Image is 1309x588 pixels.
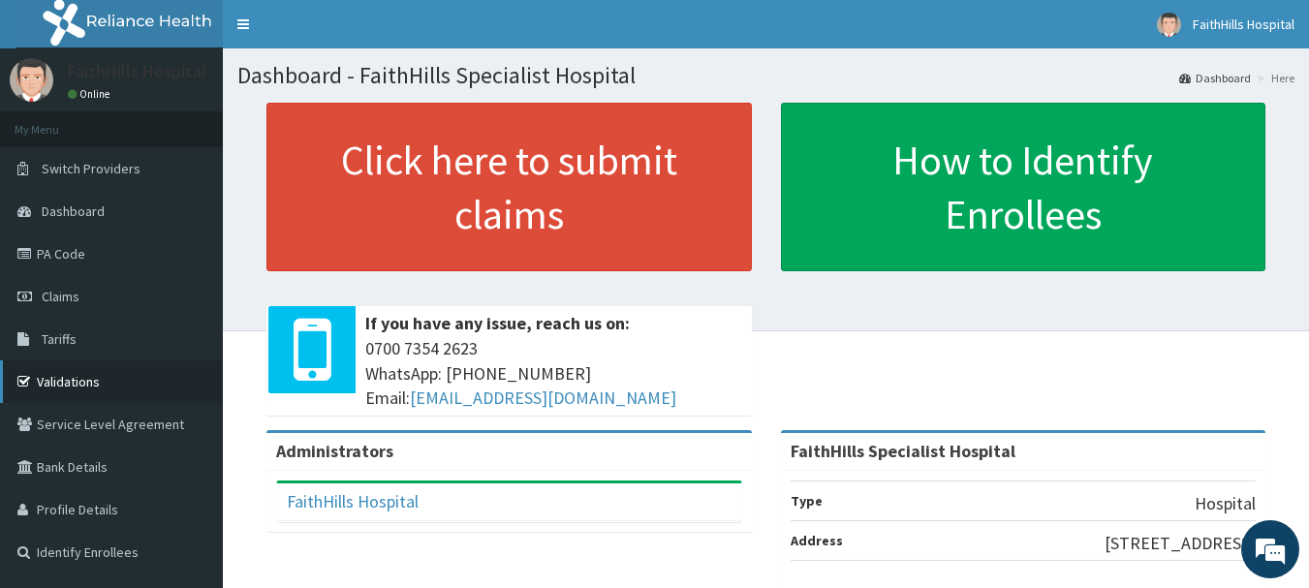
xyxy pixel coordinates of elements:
span: FaithHills Hospital [1193,15,1294,33]
img: User Image [10,58,53,102]
b: Administrators [276,440,393,462]
h1: Dashboard - FaithHills Specialist Hospital [237,63,1294,88]
span: 0700 7354 2623 WhatsApp: [PHONE_NUMBER] Email: [365,336,742,411]
a: FaithHills Hospital [287,490,419,512]
img: User Image [1157,13,1181,37]
a: Dashboard [1179,70,1251,86]
b: Type [791,492,823,510]
p: [STREET_ADDRESS] [1105,531,1256,556]
strong: FaithHills Specialist Hospital [791,440,1015,462]
a: Online [68,87,114,101]
p: FaithHills Hospital [68,63,206,80]
a: How to Identify Enrollees [781,103,1266,271]
span: Tariffs [42,330,77,348]
p: Hospital [1195,491,1256,516]
span: Switch Providers [42,160,140,177]
span: Claims [42,288,79,305]
b: Address [791,532,843,549]
span: Dashboard [42,202,105,220]
a: [EMAIL_ADDRESS][DOMAIN_NAME] [410,387,676,409]
b: If you have any issue, reach us on: [365,312,630,334]
a: Click here to submit claims [266,103,752,271]
li: Here [1253,70,1294,86]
